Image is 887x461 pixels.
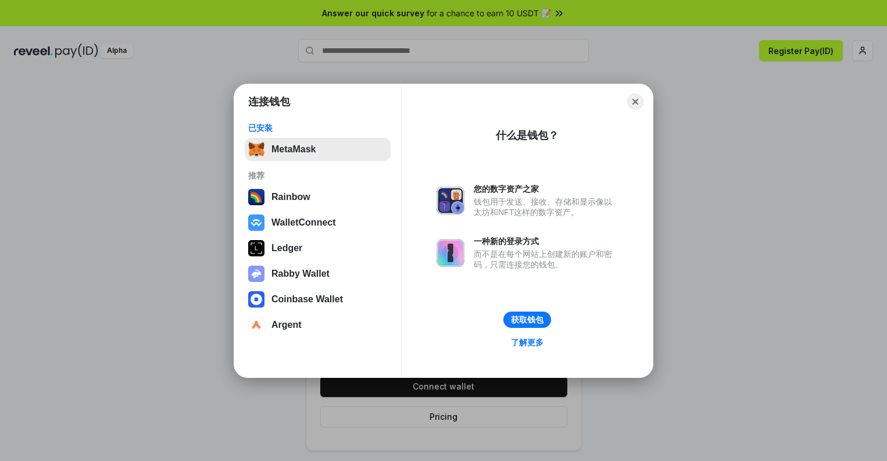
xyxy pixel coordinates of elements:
div: 一种新的登录方式 [474,236,618,246]
div: WalletConnect [271,217,336,228]
button: Ledger [245,237,391,260]
button: Coinbase Wallet [245,288,391,311]
img: svg+xml,%3Csvg%20xmlns%3D%22http%3A%2F%2Fwww.w3.org%2F2000%2Fsvg%22%20fill%3D%22none%22%20viewBox... [437,187,464,215]
img: svg+xml,%3Csvg%20width%3D%2228%22%20height%3D%2228%22%20viewBox%3D%220%200%2028%2028%22%20fill%3D... [248,215,264,231]
img: svg+xml,%3Csvg%20xmlns%3D%22http%3A%2F%2Fwww.w3.org%2F2000%2Fsvg%22%20width%3D%2228%22%20height%3... [248,240,264,256]
img: svg+xml,%3Csvg%20width%3D%2228%22%20height%3D%2228%22%20viewBox%3D%220%200%2028%2028%22%20fill%3D... [248,317,264,333]
a: 了解更多 [504,335,550,350]
button: Argent [245,313,391,337]
div: 已安装 [248,123,387,133]
div: Argent [271,320,302,330]
div: Ledger [271,243,302,253]
button: WalletConnect [245,211,391,234]
h1: 连接钱包 [248,95,290,109]
div: Coinbase Wallet [271,294,343,305]
div: 您的数字资产之家 [474,184,618,194]
button: MetaMask [245,138,391,161]
img: svg+xml,%3Csvg%20fill%3D%22none%22%20height%3D%2233%22%20viewBox%3D%220%200%2035%2033%22%20width%... [248,141,264,158]
div: 钱包用于发送、接收、存储和显示像以太坊和NFT这样的数字资产。 [474,196,618,217]
div: 获取钱包 [511,315,543,325]
div: 什么是钱包？ [496,128,559,142]
div: 推荐 [248,170,387,181]
div: Rabby Wallet [271,269,330,279]
div: 了解更多 [511,337,543,348]
img: svg+xml,%3Csvg%20xmlns%3D%22http%3A%2F%2Fwww.w3.org%2F2000%2Fsvg%22%20fill%3D%22none%22%20viewBox... [248,266,264,282]
button: 获取钱包 [503,312,551,328]
button: Rabby Wallet [245,262,391,285]
button: Rainbow [245,185,391,209]
div: MetaMask [271,144,316,155]
div: Rainbow [271,192,310,202]
button: Close [627,94,643,110]
img: svg+xml,%3Csvg%20width%3D%2228%22%20height%3D%2228%22%20viewBox%3D%220%200%2028%2028%22%20fill%3D... [248,291,264,308]
img: svg+xml,%3Csvg%20width%3D%22120%22%20height%3D%22120%22%20viewBox%3D%220%200%20120%20120%22%20fil... [248,189,264,205]
div: 而不是在每个网站上创建新的账户和密码，只需连接您的钱包。 [474,249,618,270]
img: svg+xml,%3Csvg%20xmlns%3D%22http%3A%2F%2Fwww.w3.org%2F2000%2Fsvg%22%20fill%3D%22none%22%20viewBox... [437,239,464,267]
